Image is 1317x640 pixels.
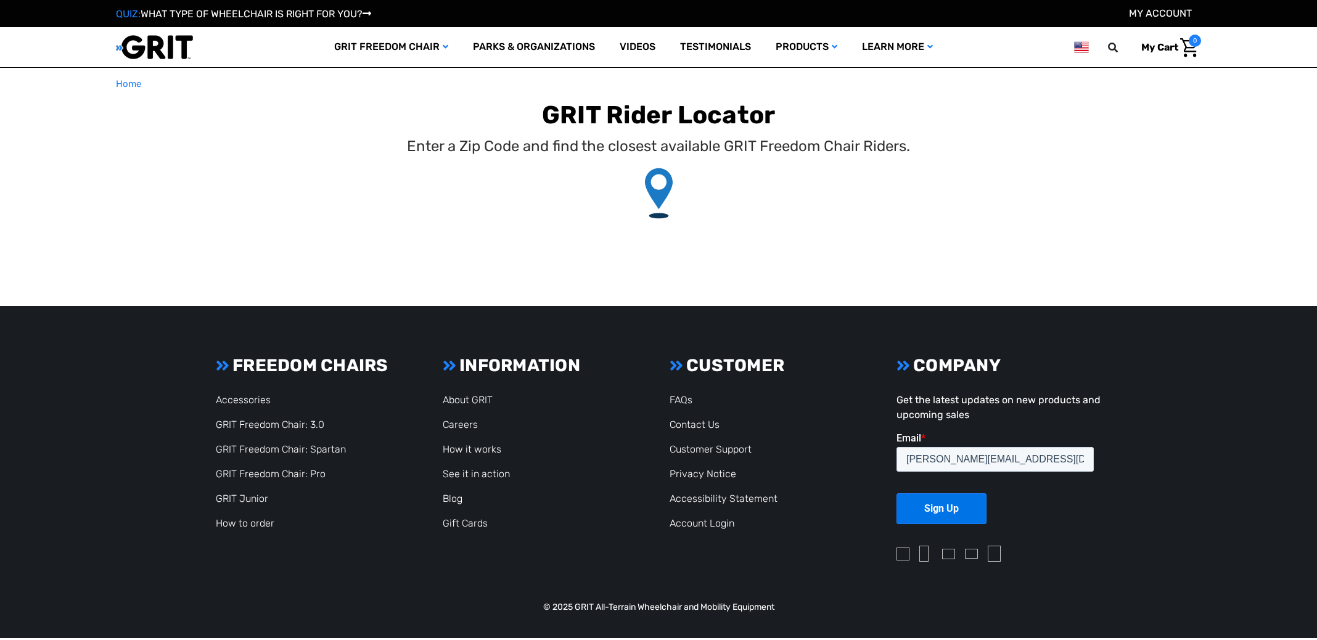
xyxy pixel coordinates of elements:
[1074,39,1089,55] img: us.png
[443,355,647,376] h3: INFORMATION
[670,355,874,376] h3: CUSTOMER
[216,443,346,455] a: GRIT Freedom Chair: Spartan
[607,27,668,67] a: Videos
[542,101,776,129] b: GRIT Rider Locator
[443,419,478,430] a: Careers
[216,468,326,480] a: GRIT Freedom Chair: Pro
[896,432,1101,534] iframe: Form 0
[116,77,141,91] a: Home
[670,517,734,529] a: Account Login
[443,468,510,480] a: See it in action
[322,27,461,67] a: GRIT Freedom Chair
[670,419,720,430] a: Contact Us
[208,601,1109,613] p: © 2025 GRIT All-Terrain Wheelchair and Mobility Equipment
[216,355,421,376] h3: FREEDOM CHAIRS
[116,77,1201,91] nav: Breadcrumb
[670,468,736,480] a: Privacy Notice
[116,35,193,60] img: GRIT All-Terrain Wheelchair and Mobility Equipment
[942,549,955,559] img: twitter
[670,443,752,455] a: Customer Support
[216,493,268,504] a: GRIT Junior
[216,517,274,529] a: How to order
[1180,38,1198,57] img: Cart
[919,546,929,562] img: facebook
[670,394,692,406] a: FAQs
[1114,35,1132,60] input: Search
[1141,41,1178,53] span: My Cart
[850,27,945,67] a: Learn More
[1132,35,1201,60] a: Cart with 0 items
[988,546,1001,562] img: pinterest
[116,8,371,20] a: QUIZ:WHAT TYPE OF WHEELCHAIR IS RIGHT FOR YOU?
[116,78,141,89] span: Home
[896,393,1101,422] p: Get the latest updates on new products and upcoming sales
[668,27,763,67] a: Testimonials
[443,394,493,406] a: About GRIT
[443,443,501,455] a: How it works
[763,27,850,67] a: Products
[1189,35,1201,47] span: 0
[965,549,978,559] img: youtube
[443,493,462,504] a: Blog
[216,394,271,406] a: Accessories
[1129,7,1192,19] a: Account
[670,493,777,504] a: Accessibility Statement
[896,355,1101,376] h3: COMPANY
[461,27,607,67] a: Parks & Organizations
[216,419,324,430] a: GRIT Freedom Chair: 3.0
[407,135,910,157] p: Enter a Zip Code and find the closest available GRIT Freedom Chair Riders.
[896,548,909,560] img: instagram
[443,517,488,529] a: Gift Cards
[116,8,141,20] span: QUIZ:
